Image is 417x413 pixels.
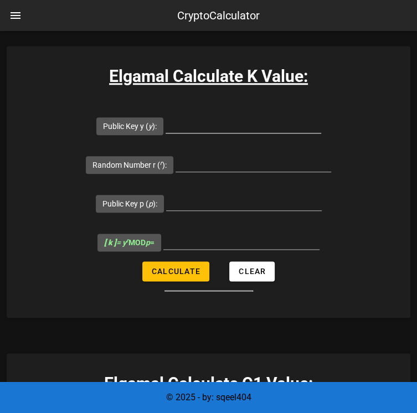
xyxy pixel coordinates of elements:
button: Clear [229,261,275,281]
i: y [148,122,152,131]
i: = y [104,238,128,247]
span: © 2025 - by: sqeel404 [166,392,251,402]
sup: r [126,237,128,244]
b: [ k ] [104,238,116,247]
span: Clear [238,267,266,276]
label: Public Key p ( ): [102,198,157,209]
button: Calculate [142,261,209,281]
label: Random Number r ( ): [92,159,167,171]
button: nav-menu-toggle [2,2,29,29]
span: MOD = [104,238,155,247]
i: p [148,199,153,208]
div: CryptoCalculator [177,7,260,24]
label: Public Key y ( ): [103,121,157,132]
h3: Elgamal Calculate K Value: [7,64,410,89]
sup: r [160,159,162,167]
span: Calculate [151,267,200,276]
h3: Elgamal Calculate C1 Value: [7,371,410,396]
i: p [146,238,150,247]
